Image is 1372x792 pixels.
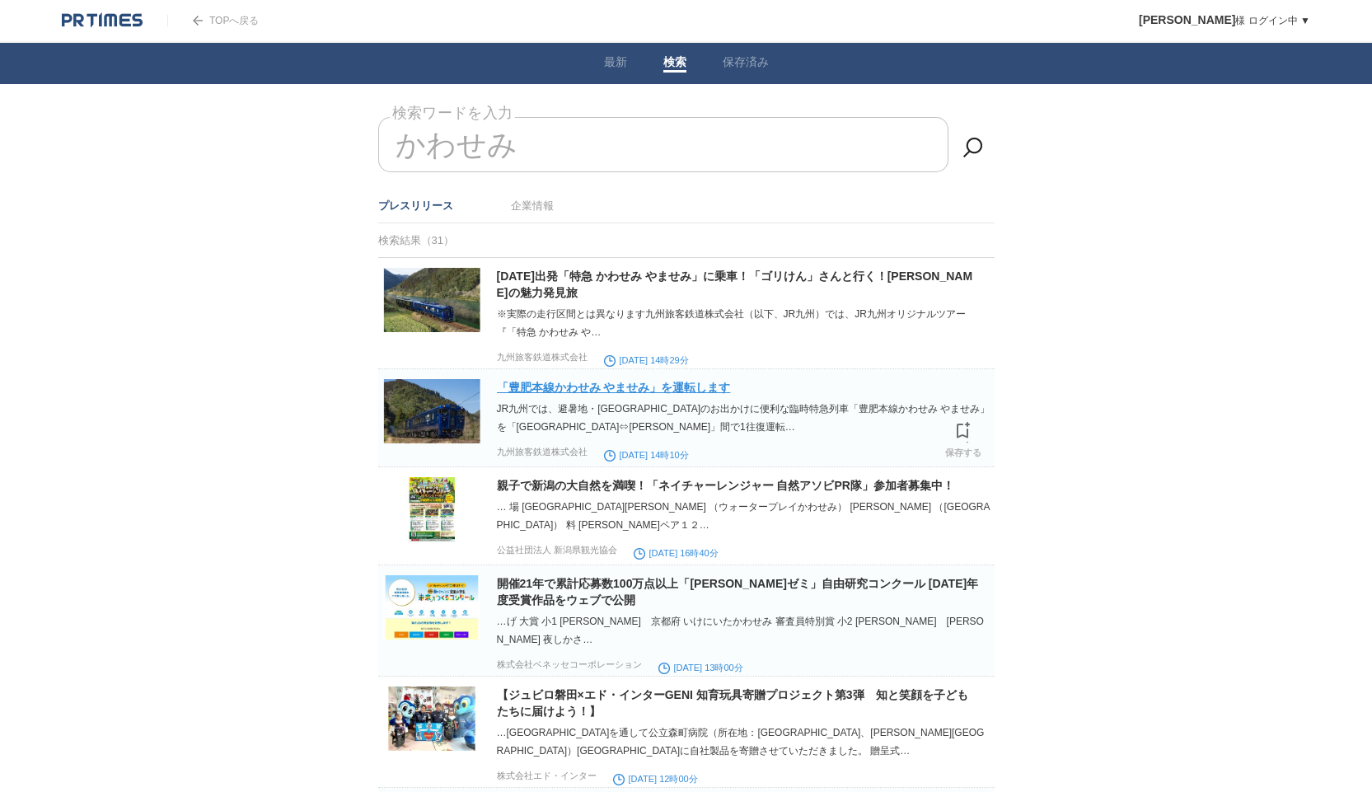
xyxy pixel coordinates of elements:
a: 開催21年で累計応募数100万点以上「[PERSON_NAME]ゼミ」自由研究コンクール [DATE]年度受賞作品をウェブで公開 [497,577,979,607]
time: [DATE] 16時40分 [634,548,719,558]
a: 親子で新潟の大自然を満喫！「ネイチャーレンジャー 自然アソビPR隊」参加者募集中！ [497,479,954,492]
time: [DATE] 14時10分 [604,450,689,460]
a: プレスリリース [378,199,453,212]
p: 公益社団法人 新潟県観光協会 [497,544,617,556]
div: … 場 [GEOGRAPHIC_DATA][PERSON_NAME] （ウォータープレイかわせみ） [PERSON_NAME] （[GEOGRAPHIC_DATA]） 料 [PERSON_NAM... [497,498,991,534]
img: 37933-687-6a56e52aa5bab38bf62ec86bec1cfc34-2582x1722.jpg [383,379,480,443]
div: …[GEOGRAPHIC_DATA]を通して公立森町病院（所在地：[GEOGRAPHIC_DATA]、[PERSON_NAME][GEOGRAPHIC_DATA]）[GEOGRAPHIC_DAT... [497,724,991,760]
a: [PERSON_NAME]様 ログイン中 ▼ [1139,15,1310,26]
a: 「豊肥本線かわせみ やませみ」を運転します [497,381,731,394]
div: ※実際の走行区間とは異なります九州旅客鉄道株式会社（以下、JR九州）では、JR九州オリジナルツアー『「特急 かわせみ や… [497,305,991,341]
a: 保存済み [723,55,769,73]
img: logo.png [62,12,143,29]
time: [DATE] 12時00分 [613,774,698,784]
a: 【ジュビロ磐田×エド・インターGENI 知育玩具寄贈プロジェクト第3弾 知と笑顔を子どもたちに届けよう！】 [497,688,968,718]
img: 120-1344-b72a741d0cd463d2d1f8c1d64a0c6050-1041x723.png [383,575,480,640]
a: [DATE]出発「特急 かわせみ やませみ」に乗車！「ゴリけん」さんと行く！[PERSON_NAME]の魅力発見旅 [497,269,973,299]
time: [DATE] 14時29分 [604,355,689,365]
img: arrow.png [193,16,203,26]
p: 株式会社ベネッセコーポレーション [497,658,642,671]
a: TOPへ戻る [167,15,259,26]
span: [PERSON_NAME] [1139,13,1235,26]
div: 検索結果（31） [378,223,995,258]
a: 最新 [604,55,627,73]
a: 企業情報 [511,199,554,212]
img: 90796-411-cd0b4a943fd51892d708796a4f64e7b1-1240x1755.jpg [383,477,480,541]
label: 検索ワードを入力 [390,101,515,126]
p: 九州旅客鉄道株式会社 [497,351,588,363]
div: JR九州では、避暑地・[GEOGRAPHIC_DATA]のお出かけに便利な臨時特急列車「豊肥本線かわせみ やませみ」を「[GEOGRAPHIC_DATA]⇔[PERSON_NAME]」間で1往復運転… [497,400,991,436]
img: 37933-740-281e5b8457974c5475a99d62e4fe229f-2582x1722.jpg [383,268,480,332]
a: 保存する [945,417,981,458]
p: 株式会社エド・インター [497,770,597,782]
a: 検索 [663,55,686,73]
p: 九州旅客鉄道株式会社 [497,446,588,458]
img: 79661-55-78b5e82a1e63dbd6bc94ac4735f8c6d7-800x593.jpg [383,687,480,751]
div: …げ 大賞 小1 [PERSON_NAME] 京都府 いけにいたかわせみ 審査員特別賞 小2 [PERSON_NAME] [PERSON_NAME] 夜しかさ… [497,612,991,649]
time: [DATE] 13時00分 [658,663,743,672]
